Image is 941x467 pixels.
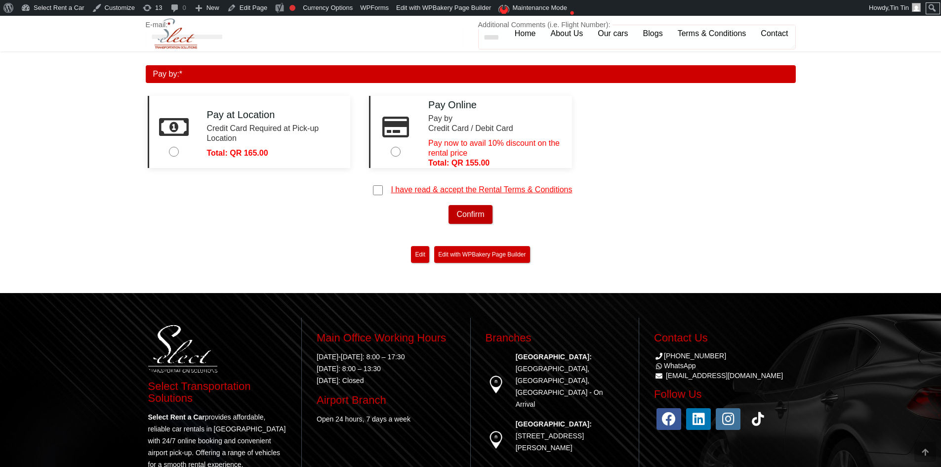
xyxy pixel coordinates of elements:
[890,4,909,11] span: Tin Tin
[146,21,173,29] label: E-mail:
[146,65,796,83] div: Pay by:
[670,16,754,51] a: Terms & Conditions
[516,353,592,361] strong: [GEOGRAPHIC_DATA]:
[567,2,577,11] i: ●
[434,246,530,263] a: Edit with WPBakery Page Builder
[498,5,511,14] img: Maintenance mode is disabled
[428,138,565,158] div: Pay now to avail 10% discount on the rental price
[206,108,343,121] h4: Pay at Location
[654,388,793,400] h3: Follow Us
[428,114,565,133] div: Pay by Credit Card / Debit Card
[148,17,204,51] img: Select Rent a Car
[516,420,592,428] strong: [GEOGRAPHIC_DATA]:
[411,246,429,263] a: Edit"Booking process"
[449,205,492,224] button: Confirm
[753,16,795,51] a: Contact
[148,381,287,404] h3: Select Transportation Solutions
[317,351,455,386] p: [DATE]-[DATE]: 8:00 – 17:30 [DATE]: 8:00 – 13:30 [DATE]: Closed
[428,98,565,111] h4: Pay Online
[516,432,584,452] a: [STREET_ADDRESS][PERSON_NAME]
[914,442,936,462] div: Go to top
[666,372,783,380] a: [EMAIL_ADDRESS][DOMAIN_NAME]
[654,352,726,360] a: [PHONE_NUMBER]
[317,413,455,425] p: Open 24 hours, 7 days a week
[516,365,603,408] a: [GEOGRAPHIC_DATA], [GEOGRAPHIC_DATA], [GEOGRAPHIC_DATA] - On Arrival
[206,124,343,143] div: Credit Card Required at Pick-up Location
[317,332,455,344] h3: Main Office Working Hours
[317,394,455,406] h3: Airport Branch
[654,362,696,370] a: WhatsApp
[543,16,590,51] a: About Us
[507,16,543,51] a: Home
[206,149,268,157] strong: Total: QR 165.00
[148,413,205,421] strong: Select Rent a Car
[391,185,572,194] a: I have read & accept the Rental Terms & Conditions
[636,16,670,51] a: Blogs
[478,21,613,29] label: Additional Comments (i.e. Flight Number):
[486,332,624,344] h3: Branches
[590,16,635,51] a: Our cars
[428,159,490,167] strong: Total: QR 155.00
[654,332,793,344] h3: Contact Us
[289,5,295,11] div: Focus keyphrase not set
